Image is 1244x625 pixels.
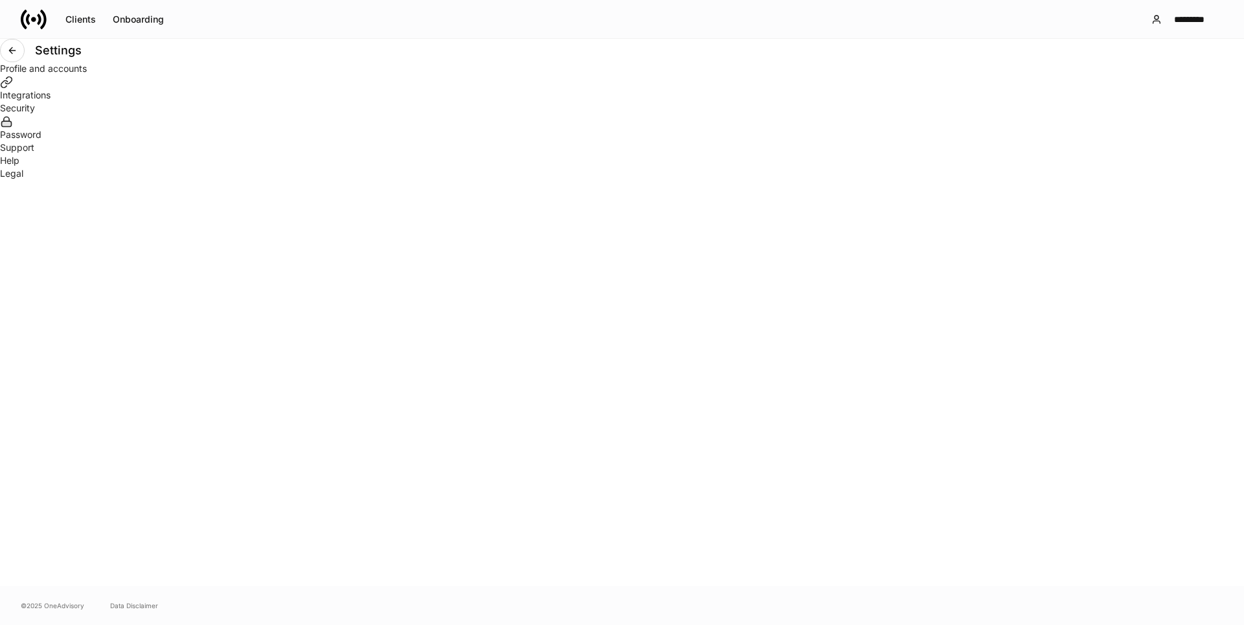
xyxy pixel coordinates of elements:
[21,600,84,611] span: © 2025 OneAdvisory
[110,600,158,611] a: Data Disclaimer
[113,15,164,24] div: Onboarding
[35,43,82,58] h4: Settings
[57,9,104,30] button: Clients
[65,15,96,24] div: Clients
[104,9,172,30] button: Onboarding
